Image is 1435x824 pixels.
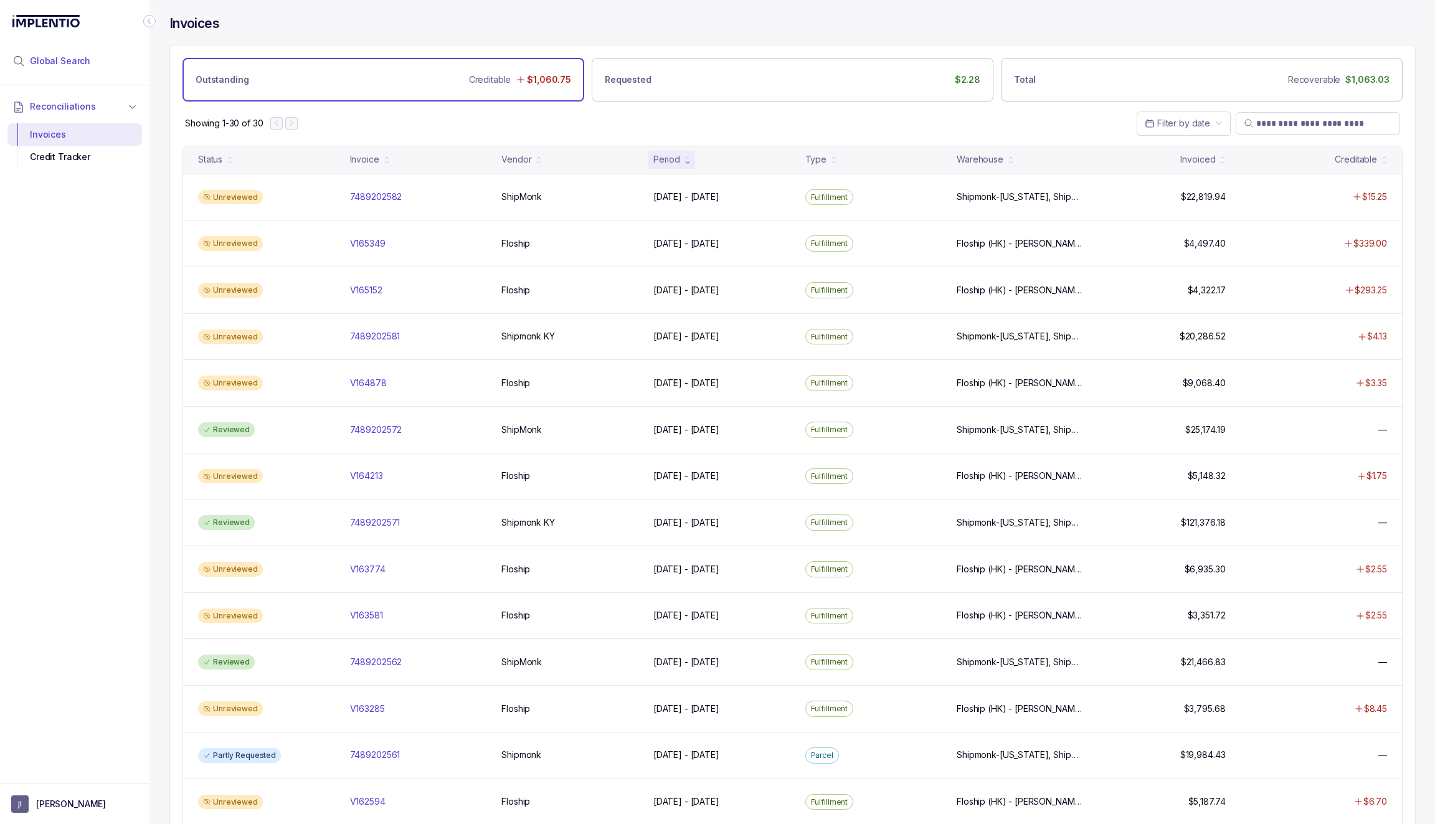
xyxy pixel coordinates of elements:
[350,191,402,203] p: 7489202582
[350,153,379,166] div: Invoice
[811,516,848,529] p: Fulfillment
[811,470,848,483] p: Fulfillment
[501,424,542,436] p: ShipMonk
[198,701,263,716] div: Unreviewed
[17,146,132,168] div: Credit Tracker
[350,656,402,668] p: 7489202562
[957,703,1084,715] p: Floship (HK) - [PERSON_NAME] 1
[1185,424,1226,436] p: $25,174.19
[501,656,542,668] p: ShipMonk
[653,609,719,622] p: [DATE] - [DATE]
[957,609,1084,622] p: Floship (HK) - [PERSON_NAME] 1
[957,470,1084,482] p: Floship (HK) - [PERSON_NAME] 1
[1145,117,1210,130] search: Date Range Picker
[185,117,263,130] div: Remaining page entries
[1180,749,1226,761] p: $19,984.43
[1188,470,1226,482] p: $5,148.32
[198,562,263,577] div: Unreviewed
[11,795,138,813] button: User initials[PERSON_NAME]
[653,330,719,343] p: [DATE] - [DATE]
[198,795,263,810] div: Unreviewed
[811,331,848,343] p: Fulfillment
[501,516,554,529] p: Shipmonk KY
[653,424,719,436] p: [DATE] - [DATE]
[1188,795,1226,808] p: $5,187.74
[957,330,1084,343] p: Shipmonk-[US_STATE], Shipmonk-[US_STATE], Shipmonk-[US_STATE]
[1183,377,1226,389] p: $9,068.40
[350,470,383,482] p: V164213
[605,73,651,86] p: Requested
[350,563,386,575] p: V163774
[653,749,719,761] p: [DATE] - [DATE]
[1365,609,1387,622] p: $2.55
[811,749,833,762] p: Parcel
[17,123,132,146] div: Invoices
[653,795,719,808] p: [DATE] - [DATE]
[198,609,263,623] div: Unreviewed
[955,73,980,86] p: $2.28
[957,424,1084,436] p: Shipmonk-[US_STATE], Shipmonk-[US_STATE], Shipmonk-[US_STATE]
[501,749,541,761] p: Shipmonk
[196,73,249,86] p: Outstanding
[957,284,1084,296] p: Floship (HK) - [PERSON_NAME] 1
[1378,424,1387,436] p: —
[1137,111,1231,135] button: Date Range Picker
[805,153,826,166] div: Type
[1362,191,1387,203] p: $15.25
[198,469,263,484] div: Unreviewed
[350,377,387,389] p: V164878
[1181,516,1225,529] p: $121,376.18
[350,237,386,250] p: V165349
[198,236,263,251] div: Unreviewed
[1345,73,1390,86] p: $1,063.03
[198,190,263,205] div: Unreviewed
[1378,656,1387,668] p: —
[501,191,542,203] p: ShipMonk
[811,703,848,715] p: Fulfillment
[957,563,1084,575] p: Floship (HK) - [PERSON_NAME] 1
[7,121,142,171] div: Reconciliations
[1365,377,1387,389] p: $3.35
[501,470,530,482] p: Floship
[501,237,530,250] p: Floship
[811,656,848,668] p: Fulfillment
[1157,118,1210,128] span: Filter by date
[169,15,219,32] h4: Invoices
[1185,563,1226,575] p: $6,935.30
[7,93,142,120] button: Reconciliations
[501,377,530,389] p: Floship
[1014,73,1036,86] p: Total
[501,153,531,166] div: Vendor
[957,749,1084,761] p: Shipmonk-[US_STATE], Shipmonk-[US_STATE], Shipmonk-[US_STATE]
[350,795,386,808] p: V162594
[1353,237,1387,250] p: $339.00
[1367,330,1387,343] p: $4.13
[957,153,1003,166] div: Warehouse
[811,284,848,296] p: Fulfillment
[1288,73,1340,86] p: Recoverable
[198,329,263,344] div: Unreviewed
[198,515,255,530] div: Reviewed
[527,73,571,86] p: $1,060.75
[1184,703,1226,715] p: $3,795.68
[198,655,255,670] div: Reviewed
[957,516,1084,529] p: Shipmonk-[US_STATE], Shipmonk-[US_STATE], Shipmonk-[US_STATE]
[501,795,530,808] p: Floship
[501,330,554,343] p: Shipmonk KY
[501,609,530,622] p: Floship
[653,470,719,482] p: [DATE] - [DATE]
[350,330,400,343] p: 7489202581
[653,191,719,203] p: [DATE] - [DATE]
[198,422,255,437] div: Reviewed
[350,516,400,529] p: 7489202571
[185,117,263,130] p: Showing 1-30 of 30
[1188,284,1226,296] p: $4,322.17
[1335,153,1377,166] div: Creditable
[653,284,719,296] p: [DATE] - [DATE]
[653,516,719,529] p: [DATE] - [DATE]
[1363,795,1387,808] p: $6.70
[11,795,29,813] span: User initials
[1378,516,1387,529] p: —
[198,153,222,166] div: Status
[350,749,400,761] p: 7489202561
